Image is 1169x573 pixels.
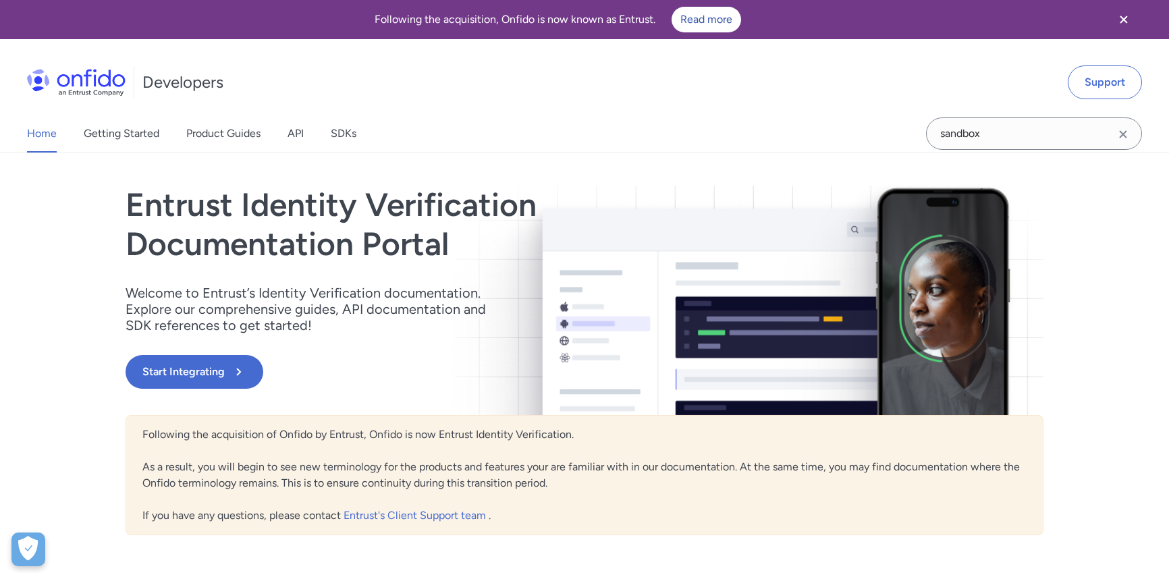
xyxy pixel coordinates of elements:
[142,72,223,93] h1: Developers
[186,115,261,153] a: Product Guides
[16,7,1099,32] div: Following the acquisition, Onfido is now known as Entrust.
[126,415,1043,535] div: Following the acquisition of Onfido by Entrust, Onfido is now Entrust Identity Verification. As a...
[126,355,263,389] button: Start Integrating
[344,509,489,522] a: Entrust's Client Support team
[126,285,504,333] p: Welcome to Entrust’s Identity Verification documentation. Explore our comprehensive guides, API d...
[11,533,45,566] button: Open Preferences
[126,186,768,263] h1: Entrust Identity Verification Documentation Portal
[11,533,45,566] div: Cookie Preferences
[1116,11,1132,28] svg: Close banner
[1099,3,1149,36] button: Close banner
[1068,65,1142,99] a: Support
[84,115,159,153] a: Getting Started
[331,115,356,153] a: SDKs
[1115,126,1131,142] svg: Clear search field button
[126,355,768,389] a: Start Integrating
[288,115,304,153] a: API
[926,117,1142,150] input: Onfido search input field
[27,69,126,96] img: Onfido Logo
[27,115,57,153] a: Home
[672,7,741,32] a: Read more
